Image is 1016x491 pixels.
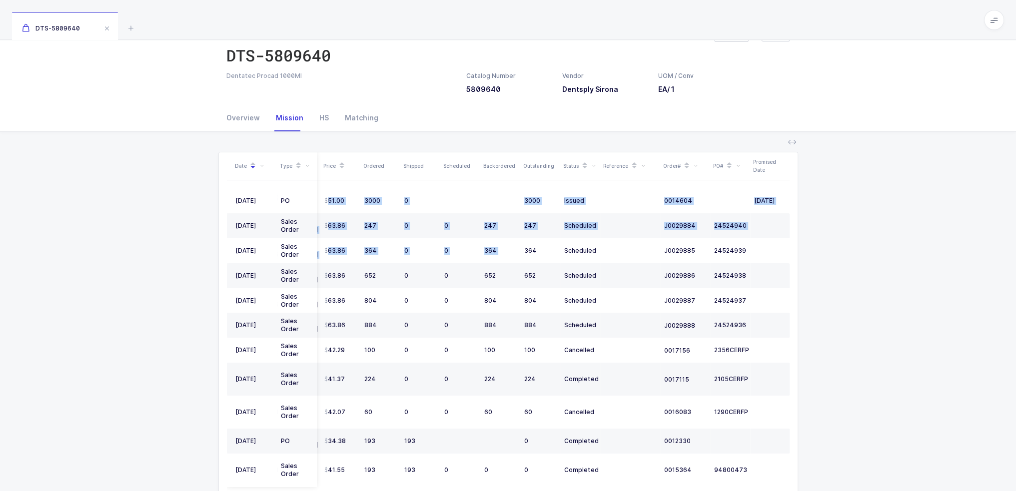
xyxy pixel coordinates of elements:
span: J0029885 [664,247,695,255]
div: 247 [364,222,396,230]
span: 94800473 [714,466,747,474]
div: Scheduled [443,162,477,170]
span: 63.86 [324,297,345,305]
div: Cancelled [564,408,596,416]
div: 224 [524,375,556,383]
div: 884 [364,321,396,329]
div: 0 [404,197,436,205]
div: 804 [364,297,396,305]
div: 804 [524,297,556,305]
div: Promised Date [753,158,787,174]
div: PO [281,437,313,445]
div: 247 [484,222,516,230]
div: Scheduled [564,247,596,255]
div: PO# [713,157,747,174]
div: Sales Order [281,371,313,387]
span: J0029888 [664,322,695,330]
div: 364 [524,247,556,255]
span: J0029886 [664,272,695,280]
div: [DATE] [754,197,782,205]
span: 24524936 [714,321,746,329]
div: [DATE] [235,272,273,280]
span: 24524940 [714,222,747,229]
div: 193 [404,466,436,474]
div: [DATE] [235,437,273,445]
div: 652 [524,272,556,280]
span: 0014604 [664,197,692,205]
div: 0 [444,466,476,474]
div: Status [563,157,597,174]
div: 0 [444,346,476,354]
div: Completed [564,437,596,445]
div: Ordered [363,162,397,170]
div: 0 [524,437,556,445]
span: / 1 [667,85,675,93]
span: 41.55 [324,466,345,474]
div: Backordered [483,162,517,170]
div: Shipped [403,162,437,170]
div: 0 [444,375,476,383]
div: 0 [444,247,476,255]
div: [DATE] [235,297,273,305]
div: Matching [337,104,378,131]
div: [DATE] [235,466,273,474]
span: 0015364 [664,466,692,474]
div: Sales Order [281,317,313,333]
span: 0017156 [664,347,690,355]
div: 0 [444,408,476,416]
span: 2356CERFP [714,346,749,354]
div: Price [323,157,357,174]
div: Sales Order [281,243,313,259]
div: 193 [364,437,396,445]
div: 0 [524,466,556,474]
div: 0 [404,247,436,255]
div: 60 [524,408,556,416]
div: 0 [444,297,476,305]
div: UOM / Conv [658,71,694,80]
div: 652 [364,272,396,280]
div: 0 [404,297,436,305]
div: Outstanding [523,162,557,170]
div: Scheduled [564,272,596,280]
div: [DATE] [235,321,273,329]
div: Mission [268,104,311,131]
div: 100 [484,346,516,354]
div: PO [281,197,313,205]
div: 884 [524,321,556,329]
div: Completed [564,375,596,383]
div: 0 [444,222,476,230]
div: [DATE] [235,408,273,416]
div: Sales Order [281,268,313,284]
div: 193 [404,437,436,445]
div: Sales Order [281,462,313,478]
span: 2105CERFP [714,375,748,383]
span: 63.86 [324,222,345,230]
div: [DATE] [235,375,273,383]
div: 0 [484,466,516,474]
div: 0 [444,272,476,280]
div: 0 [404,375,436,383]
span: 0017115 [664,376,689,384]
span: J0029884 [664,222,696,230]
div: Scheduled [564,321,596,329]
div: 364 [484,247,516,255]
div: Date [235,157,274,174]
span: 24524938 [714,272,746,279]
span: 63.86 [324,321,345,329]
div: 0 [404,222,436,230]
div: 0 [404,346,436,354]
div: Scheduled [564,222,596,230]
span: 63.86 [324,247,345,255]
span: 41.37 [324,375,345,383]
div: Completed [564,466,596,474]
div: 100 [364,346,396,354]
div: HS [311,104,337,131]
div: [DATE] [235,247,273,255]
h3: Dentsply Sirona [562,84,646,94]
span: 24524937 [714,297,746,304]
div: 60 [364,408,396,416]
div: Issued [564,197,596,205]
div: 364 [364,247,396,255]
span: 63.86 [324,272,345,280]
span: 42.07 [324,408,345,416]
